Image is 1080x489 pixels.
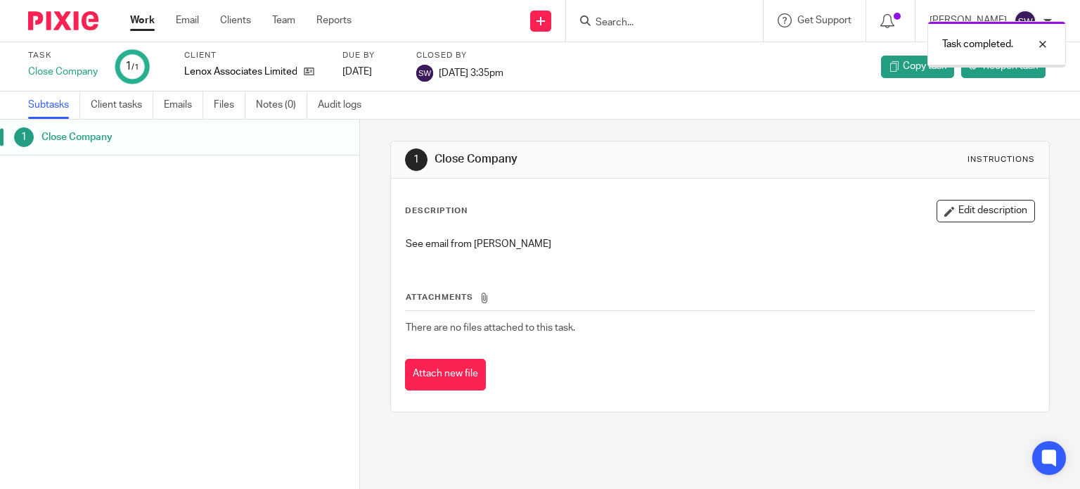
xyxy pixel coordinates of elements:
label: Closed by [416,50,503,61]
a: Clients [220,13,251,27]
label: Due by [342,50,399,61]
a: Subtasks [28,91,80,119]
small: /1 [131,63,139,71]
a: Team [272,13,295,27]
a: Emails [164,91,203,119]
img: svg%3E [416,65,433,82]
div: Instructions [967,154,1035,165]
div: 1 [125,58,139,75]
a: Email [176,13,199,27]
div: 1 [405,148,427,171]
span: [DATE] 3:35pm [439,68,503,77]
span: There are no files attached to this task. [406,323,575,333]
a: Client tasks [91,91,153,119]
label: Client [184,50,325,61]
div: [DATE] [342,65,399,79]
div: 1 [14,127,34,147]
a: Reports [316,13,352,27]
img: Pixie [28,11,98,30]
h1: Close Company [41,127,244,148]
a: Files [214,91,245,119]
a: Work [130,13,155,27]
button: Edit description [937,200,1035,222]
span: Attachments [406,293,473,301]
p: See email from [PERSON_NAME] [406,237,1035,251]
p: Task completed. [942,37,1013,51]
h1: Close Company [435,152,750,167]
a: Audit logs [318,91,372,119]
img: svg%3E [1014,10,1036,32]
p: Description [405,205,468,217]
div: Close Company [28,65,98,79]
p: Lenox Associates Limited [184,65,297,79]
a: Notes (0) [256,91,307,119]
button: Attach new file [405,359,486,390]
label: Task [28,50,98,61]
